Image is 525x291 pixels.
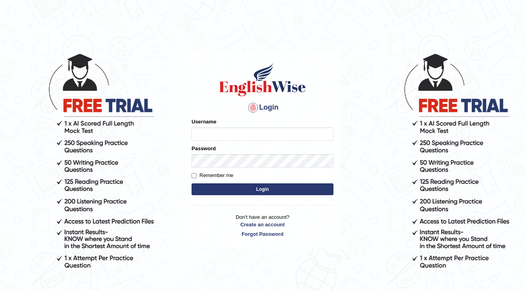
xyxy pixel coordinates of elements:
label: Username [192,118,216,125]
label: Password [192,145,216,152]
button: Login [192,183,333,195]
p: Don't have an account? [192,213,333,238]
input: Remember me [192,173,197,178]
h4: Login [192,101,333,114]
a: Create an account [192,221,333,228]
img: Logo of English Wise sign in for intelligent practice with AI [218,62,307,97]
a: Forgot Password [192,230,333,238]
label: Remember me [192,172,233,179]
